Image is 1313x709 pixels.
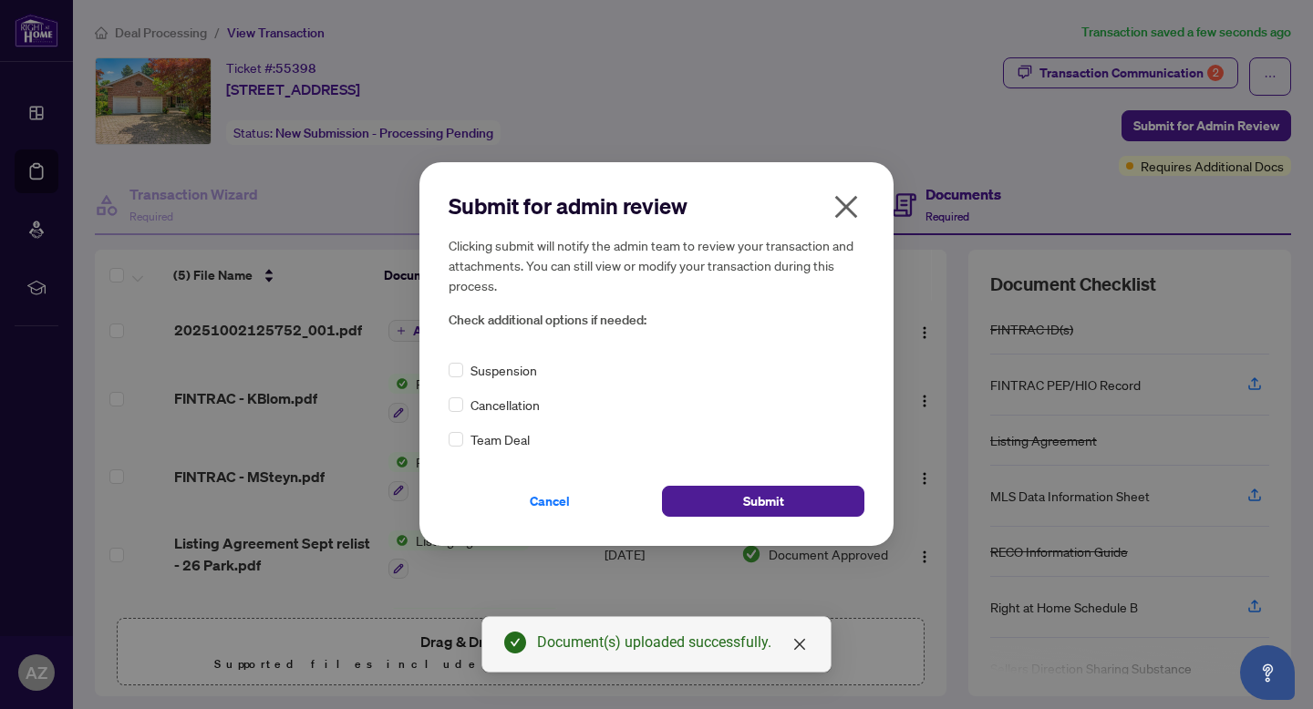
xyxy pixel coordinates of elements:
[449,235,864,295] h5: Clicking submit will notify the admin team to review your transaction and attachments. You can st...
[470,430,530,450] span: Team Deal
[470,396,540,416] span: Cancellation
[470,361,537,381] span: Suspension
[504,632,526,653] span: check-circle
[743,488,784,517] span: Submit
[530,488,570,517] span: Cancel
[449,191,864,221] h2: Submit for admin review
[449,310,864,331] span: Check additional options if needed:
[449,487,651,518] button: Cancel
[790,634,810,654] a: Close
[832,192,861,221] span: close
[792,637,807,652] span: close
[662,487,864,518] button: Submit
[1240,645,1295,700] button: Open asap
[537,632,809,653] div: Document(s) uploaded successfully.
